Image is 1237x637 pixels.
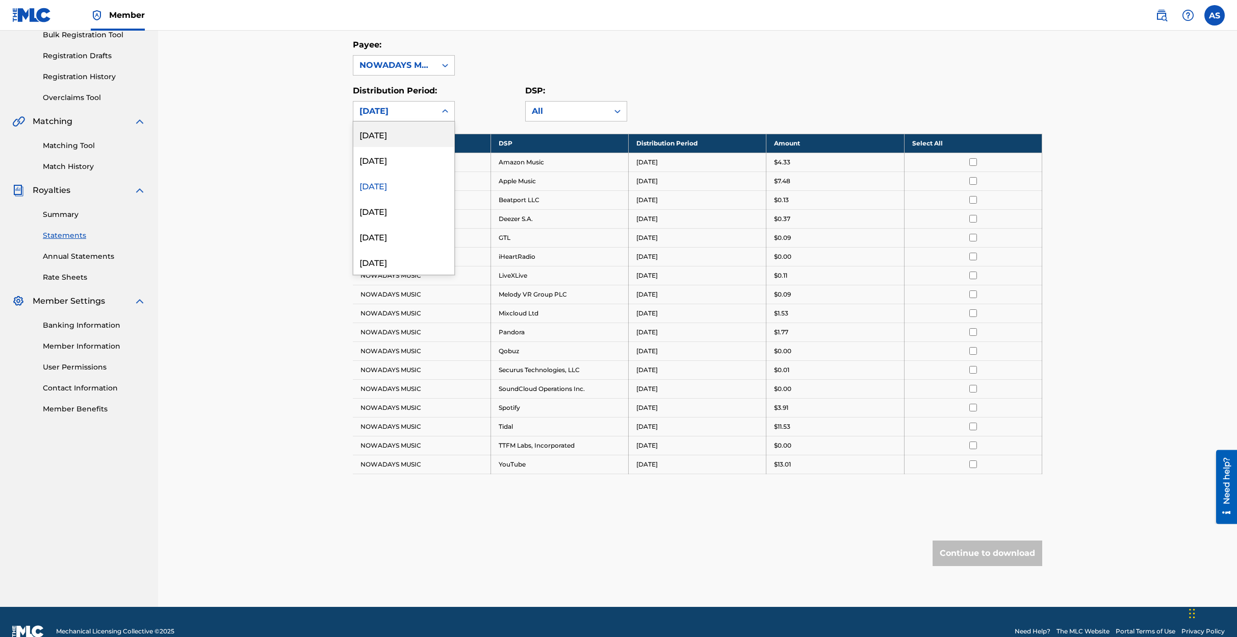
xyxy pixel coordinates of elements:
[1186,588,1237,637] iframe: Chat Widget
[629,134,766,153] th: Distribution Period
[43,140,146,151] a: Matching Tool
[1151,5,1172,26] a: Public Search
[353,398,491,417] td: NOWADAYS MUSIC
[1056,627,1110,636] a: The MLC Website
[353,341,491,360] td: NOWADAYS MUSIC
[774,328,788,337] p: $1.77
[525,86,545,95] label: DSP:
[629,379,766,398] td: [DATE]
[774,403,788,412] p: $3.91
[56,627,174,636] span: Mechanical Licensing Collective © 2025
[629,190,766,209] td: [DATE]
[491,134,628,153] th: DSP
[774,422,790,431] p: $11.53
[11,7,25,54] div: Need help?
[353,249,454,275] div: [DATE]
[629,304,766,323] td: [DATE]
[629,455,766,474] td: [DATE]
[491,398,628,417] td: Spotify
[629,228,766,247] td: [DATE]
[491,379,628,398] td: SoundCloud Operations Inc.
[774,441,791,450] p: $0.00
[353,147,454,173] div: [DATE]
[353,455,491,474] td: NOWADAYS MUSIC
[1189,598,1195,629] div: Drag
[629,436,766,455] td: [DATE]
[491,266,628,285] td: LiveXLive
[491,436,628,455] td: TTFM Labs, Incorporated
[491,153,628,171] td: Amazon Music
[491,304,628,323] td: Mixcloud Ltd
[43,71,146,82] a: Registration History
[774,177,790,186] p: $7.48
[12,295,24,307] img: Member Settings
[629,247,766,266] td: [DATE]
[353,266,491,285] td: NOWADAYS MUSIC
[353,285,491,304] td: NOWADAYS MUSIC
[491,455,628,474] td: YouTube
[629,209,766,228] td: [DATE]
[353,86,437,95] label: Distribution Period:
[904,134,1042,153] th: Select All
[491,171,628,190] td: Apple Music
[774,271,787,280] p: $0.11
[1015,627,1050,636] a: Need Help?
[491,360,628,379] td: Securus Technologies, LLC
[491,285,628,304] td: Melody VR Group PLC
[629,398,766,417] td: [DATE]
[43,51,146,61] a: Registration Drafts
[33,295,105,307] span: Member Settings
[353,173,454,198] div: [DATE]
[43,161,146,172] a: Match History
[43,383,146,394] a: Contact Information
[353,224,454,249] div: [DATE]
[12,8,51,22] img: MLC Logo
[353,40,381,50] label: Payee:
[1182,9,1194,21] img: help
[43,251,146,262] a: Annual Statements
[109,9,145,21] span: Member
[629,285,766,304] td: [DATE]
[43,272,146,283] a: Rate Sheets
[491,190,628,209] td: Beatport LLC
[12,184,24,197] img: Royalties
[43,320,146,331] a: Banking Information
[43,209,146,220] a: Summary
[1181,627,1225,636] a: Privacy Policy
[1208,450,1237,524] iframe: Resource Center
[359,105,430,117] div: [DATE]
[353,436,491,455] td: NOWADAYS MUSIC
[774,460,791,469] p: $13.01
[774,233,791,242] p: $0.09
[774,309,788,318] p: $1.53
[774,214,790,224] p: $0.37
[43,404,146,414] a: Member Benefits
[629,341,766,360] td: [DATE]
[774,347,791,356] p: $0.00
[491,417,628,436] td: Tidal
[629,153,766,171] td: [DATE]
[43,92,146,103] a: Overclaims Tool
[766,134,904,153] th: Amount
[774,252,791,261] p: $0.00
[12,115,25,128] img: Matching
[774,195,789,205] p: $0.13
[1178,5,1198,26] div: Help
[134,115,146,128] img: expand
[491,323,628,341] td: Pandora
[43,230,146,241] a: Statements
[629,417,766,436] td: [DATE]
[629,323,766,341] td: [DATE]
[353,198,454,224] div: [DATE]
[43,30,146,40] a: Bulk Registration Tool
[774,158,790,167] p: $4.33
[1116,627,1175,636] a: Portal Terms of Use
[43,362,146,373] a: User Permissions
[491,247,628,266] td: iHeartRadio
[353,304,491,323] td: NOWADAYS MUSIC
[629,266,766,285] td: [DATE]
[532,105,602,117] div: All
[491,209,628,228] td: Deezer S.A.
[491,228,628,247] td: GTL
[353,379,491,398] td: NOWADAYS MUSIC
